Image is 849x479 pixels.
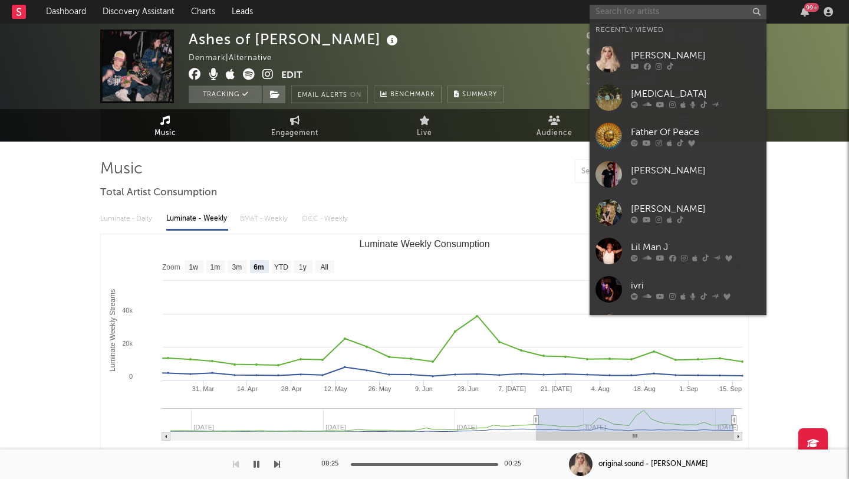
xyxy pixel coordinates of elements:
text: 40k [122,307,133,314]
a: Live [360,109,489,142]
div: Luminate - Weekly [166,209,228,229]
text: 1y [299,263,307,271]
text: Luminate Weekly Streams [108,289,117,372]
text: 6m [254,263,264,271]
a: Lil Man J [590,232,766,270]
div: 00:25 [504,457,528,471]
a: Sons of Legion [590,309,766,347]
div: 00:25 [321,457,345,471]
text: 4. Aug [591,385,610,392]
text: 15. Sep [719,385,742,392]
a: Audience [489,109,619,142]
text: 0 [129,373,133,380]
span: Engagement [271,126,318,140]
text: Zoom [162,263,180,271]
text: 9. Jun [415,385,433,392]
span: Benchmark [390,88,435,102]
a: Engagement [230,109,360,142]
button: Summary [447,86,504,103]
div: Lil Man J [631,240,761,254]
div: [MEDICAL_DATA] [631,87,761,101]
span: Summary [462,91,497,98]
span: Live [417,126,432,140]
div: Recently Viewed [595,23,761,37]
div: [PERSON_NAME] [631,48,761,63]
div: original sound - [PERSON_NAME] [598,459,708,470]
text: 28. Apr [281,385,302,392]
text: 21. [DATE] [541,385,572,392]
button: Tracking [189,86,262,103]
text: 23. Jun [458,385,479,392]
text: 1. Sep [679,385,698,392]
span: Jump Score: 60.9 [587,78,657,86]
text: 20k [122,340,133,347]
div: Denmark | Alternative [189,51,285,65]
text: 12. May [324,385,348,392]
a: [PERSON_NAME] [590,40,766,78]
div: ivri [631,278,761,293]
a: [PERSON_NAME] [590,155,766,193]
a: Father Of Peace [590,117,766,155]
text: 7. [DATE] [498,385,526,392]
button: Edit [281,68,302,83]
text: [DATE] [718,424,738,431]
text: 3m [232,263,242,271]
div: 99 + [804,3,819,12]
text: 1w [189,263,199,271]
em: On [350,92,361,99]
text: YTD [274,263,288,271]
a: [MEDICAL_DATA] [590,78,766,117]
input: Search for artists [590,5,766,19]
span: Music [154,126,176,140]
span: 9,628 [587,32,623,40]
text: 14. Apr [237,385,258,392]
text: 1m [210,263,221,271]
input: Search by song name or URL [575,167,700,176]
a: Music [100,109,230,142]
span: Audience [537,126,572,140]
div: Ashes of [PERSON_NAME] [189,29,401,49]
div: [PERSON_NAME] [631,163,761,178]
button: 99+ [801,7,809,17]
text: Luminate Weekly Consumption [359,239,489,249]
span: Total Artist Consumption [100,186,217,200]
span: 7,543 Monthly Listeners [587,64,694,72]
a: Benchmark [374,86,442,103]
text: 18. Aug [634,385,656,392]
a: [PERSON_NAME] [590,193,766,232]
text: All [320,263,328,271]
div: [PERSON_NAME] [631,202,761,216]
div: Father Of Peace [631,125,761,139]
span: 4,100 [587,48,623,56]
button: Email AlertsOn [291,86,368,103]
svg: Luminate Weekly Consumption [101,234,748,470]
text: 31. Mar [192,385,215,392]
text: 26. May [368,385,391,392]
a: ivri [590,270,766,309]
